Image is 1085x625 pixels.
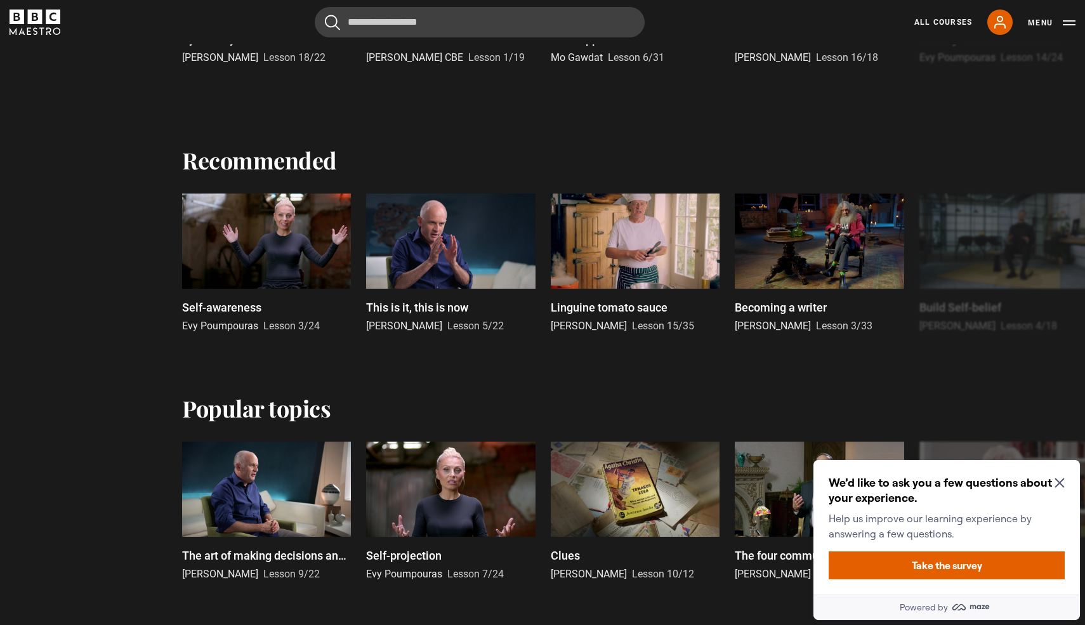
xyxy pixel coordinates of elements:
[182,320,258,332] span: Evy Poumpouras
[5,5,272,165] div: Optional study invitation
[1001,51,1063,63] span: Lesson 14/24
[182,395,331,421] h2: Popular topics
[366,299,468,316] p: This is it, this is now
[20,56,251,86] p: Help us improve our learning experience by answering a few questions.
[816,320,872,332] span: Lesson 3/33
[20,96,256,124] button: Take the survey
[20,20,251,51] h2: We’d like to ask you a few questions about your experience.
[735,442,904,582] a: The four communication languages [PERSON_NAME] Lesson 9/26
[366,442,535,582] a: Self-projection Evy Poumpouras Lesson 7/24
[608,51,664,63] span: Lesson 6/31
[551,568,627,580] span: [PERSON_NAME]
[447,568,504,580] span: Lesson 7/24
[735,194,904,334] a: Becoming a writer [PERSON_NAME] Lesson 3/33
[5,140,272,165] a: Powered by maze
[366,320,442,332] span: [PERSON_NAME]
[263,320,320,332] span: Lesson 3/24
[735,320,811,332] span: [PERSON_NAME]
[10,10,60,35] svg: BBC Maestro
[447,320,504,332] span: Lesson 5/22
[551,194,720,334] a: Linguine tomato sauce [PERSON_NAME] Lesson 15/35
[366,194,535,334] a: This is it, this is now [PERSON_NAME] Lesson 5/22
[632,568,694,580] span: Lesson 10/12
[182,51,258,63] span: [PERSON_NAME]
[468,51,525,63] span: Lesson 1/19
[551,51,603,63] span: Mo Gawdat
[919,320,996,332] span: [PERSON_NAME]
[182,194,351,334] a: Self-awareness Evy Poumpouras Lesson 3/24
[816,51,878,63] span: Lesson 16/18
[1028,16,1075,29] button: Toggle navigation
[182,299,261,316] p: Self-awareness
[551,547,580,564] p: Clues
[182,568,258,580] span: [PERSON_NAME]
[914,16,972,28] a: All Courses
[182,547,351,564] p: The art of making decisions and the joy of missing out
[182,147,337,173] h2: Recommended
[366,51,463,63] span: [PERSON_NAME] CBE
[919,299,1001,316] p: Build Self-belief
[551,320,627,332] span: [PERSON_NAME]
[735,51,811,63] span: [PERSON_NAME]
[1001,320,1057,332] span: Lesson 4/18
[551,442,720,582] a: Clues [PERSON_NAME] Lesson 10/12
[325,15,340,30] button: Submit the search query
[735,568,811,580] span: [PERSON_NAME]
[246,23,256,33] button: Close Maze Prompt
[735,299,827,316] p: Becoming a writer
[551,299,667,316] p: Linguine tomato sauce
[366,568,442,580] span: Evy Poumpouras
[735,547,904,564] p: The four communication languages
[632,320,694,332] span: Lesson 15/35
[366,547,442,564] p: Self-projection
[315,7,645,37] input: Search
[263,568,320,580] span: Lesson 9/22
[919,51,996,63] span: Evy Poumpouras
[182,442,351,582] a: The art of making decisions and the joy of missing out [PERSON_NAME] Lesson 9/22
[263,51,325,63] span: Lesson 18/22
